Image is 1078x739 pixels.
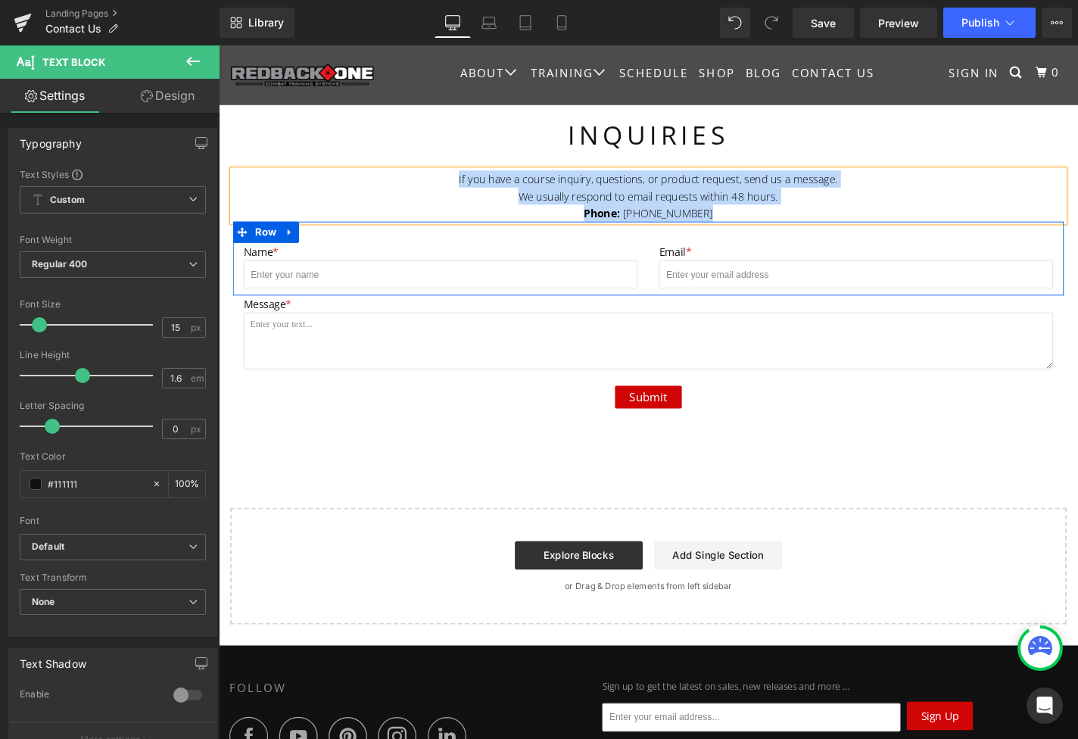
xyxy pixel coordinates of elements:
[36,571,880,582] p: or Drag & Drop elements from left sidebar
[26,210,447,229] p: Name
[961,17,999,29] span: Publish
[316,529,452,559] a: Explore Blocks
[15,151,901,170] div: We usually respond to email requests within 48 hours.
[15,170,901,188] div: [PHONE_NUMBER]
[544,8,580,38] a: Mobile
[469,210,890,229] p: Email
[32,596,55,607] b: None
[1027,688,1063,724] div: Open Intercom Messenger
[943,8,1036,38] button: Publish
[42,56,105,68] span: Text Block
[20,129,82,150] div: Typography
[113,79,223,113] a: Design
[734,700,804,730] input: Sign Up
[26,229,447,259] input: Enter your name
[878,15,919,31] span: Preview
[45,8,220,20] a: Landing Pages
[1042,8,1072,38] button: More
[471,8,507,38] a: Laptop
[191,323,204,332] span: px
[66,188,86,210] a: Expand / Collapse
[860,8,937,38] a: Preview
[15,133,901,151] div: If you have a course inquiry, questions, or product request, send us a message.
[469,229,890,259] input: Enter your email address
[220,8,294,38] a: New Library
[389,171,428,186] b: Phone:
[248,16,284,30] span: Library
[811,15,836,31] span: Save
[45,23,101,35] span: Contact Us
[422,363,494,387] button: Submit
[32,541,64,553] i: Default
[464,529,600,559] a: Add Single Section
[191,373,204,383] span: em
[20,401,206,411] div: Letter Spacing
[191,424,204,434] span: px
[20,299,206,310] div: Font Size
[20,451,206,462] div: Text Color
[11,675,394,695] h6: Follow
[50,194,85,207] b: Custom
[756,8,787,38] button: Redo
[26,267,890,285] p: Message
[20,235,206,245] div: Font Weight
[48,476,145,492] input: Color
[20,572,206,583] div: Text Transform
[20,516,206,526] div: Font
[409,701,727,731] input: Enter your email address...
[507,8,544,38] a: Tablet
[35,188,66,210] span: Row
[169,471,205,497] div: %
[720,8,750,38] button: Undo
[409,675,905,692] p: Sign up to get the latest on sales, new releases and more …
[20,168,206,180] div: Text Styles
[20,688,158,704] div: Enable
[32,258,88,270] b: Regular 400
[435,8,471,38] a: Desktop
[20,350,206,360] div: Line Height
[20,649,86,670] div: Text Shadow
